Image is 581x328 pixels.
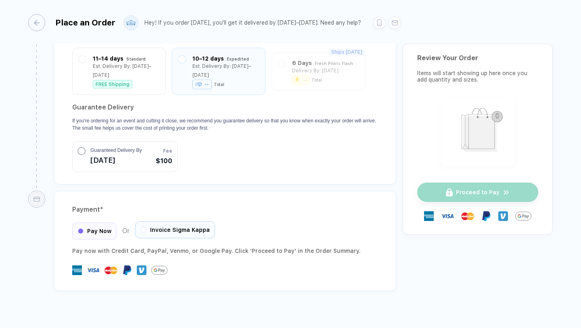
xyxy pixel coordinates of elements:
div: Hey! If you order [DATE], you'll get it delivered by [DATE]–[DATE]. Need any help? [144,19,361,26]
img: Paypal [481,211,491,221]
div: Items will start showing up here once you add quantity and sizes. [417,70,538,83]
img: GPay [151,262,167,278]
div: -- [192,80,212,89]
div: FREE Shipping [93,80,132,88]
img: master-card [104,264,117,277]
div: 11–14 days [93,54,123,63]
div: Place an Order [55,18,115,27]
div: Est. Delivery By: [DATE]–[DATE] [192,62,259,80]
button: Guaranteed Delivery By[DATE]Fee$100 [72,141,178,172]
div: 10–12 days [192,54,224,63]
div: Or [72,223,215,240]
div: Invoice Sigma Kappa [135,221,215,238]
div: Pay Now [72,223,117,240]
img: express [424,211,434,221]
img: user profile [124,16,138,30]
div: 11–14 days StandardEst. Delivery By: [DATE]–[DATE]FREE Shipping [79,54,159,88]
div: Standard [126,55,146,63]
img: visa [87,264,100,277]
span: Fee [163,147,172,155]
span: Guaranteed Delivery By [90,147,142,154]
img: express [72,265,82,275]
div: Expedited [227,55,249,63]
div: 10–12 days ExpeditedEst. Delivery By: [DATE]–[DATE]--Total [178,54,259,88]
div: Pay now with Credit Card, PayPal , Venmo , or Google Pay. Click 'Proceed to Pay' in the Order Sum... [72,246,378,256]
img: Venmo [498,211,508,221]
span: Pay Now [87,228,111,234]
img: Venmo [137,265,146,275]
div: Review Your Order [417,54,538,62]
span: Invoice Sigma Kappa [150,227,210,233]
img: visa [441,210,454,223]
img: GPay [515,208,531,224]
img: Paypal [122,265,132,275]
div: Est. Delivery By: [DATE]–[DATE] [93,62,159,80]
div: Payment [72,203,378,216]
img: shopping_bag.png [445,103,511,161]
span: [DATE] [90,154,142,167]
p: If you're ordering for an event and cutting it close, we recommend you guarantee delivery so that... [72,117,378,132]
span: $100 [156,156,172,166]
h2: Guarantee Delivery [72,101,378,114]
div: Total [214,82,224,87]
img: master-card [461,210,474,223]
